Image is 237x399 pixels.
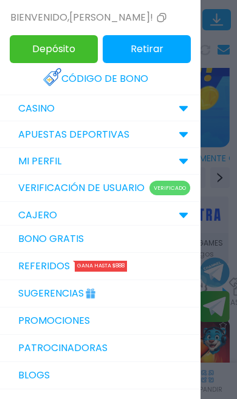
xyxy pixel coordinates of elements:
p: CASINO [18,101,55,116]
img: Gift [84,284,97,297]
p: CAJERO [18,208,57,223]
p: Apuestas Deportivas [18,127,129,142]
p: MI PERFIL [18,154,61,169]
div: Bienvenido , [PERSON_NAME]! [10,10,169,25]
button: Retirar [103,35,191,63]
p: Verificado [149,181,190,195]
a: Código de bono [43,65,157,92]
img: Redeem [43,67,62,87]
div: Gana hasta $888 [75,261,127,272]
button: Depósito [10,35,98,63]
